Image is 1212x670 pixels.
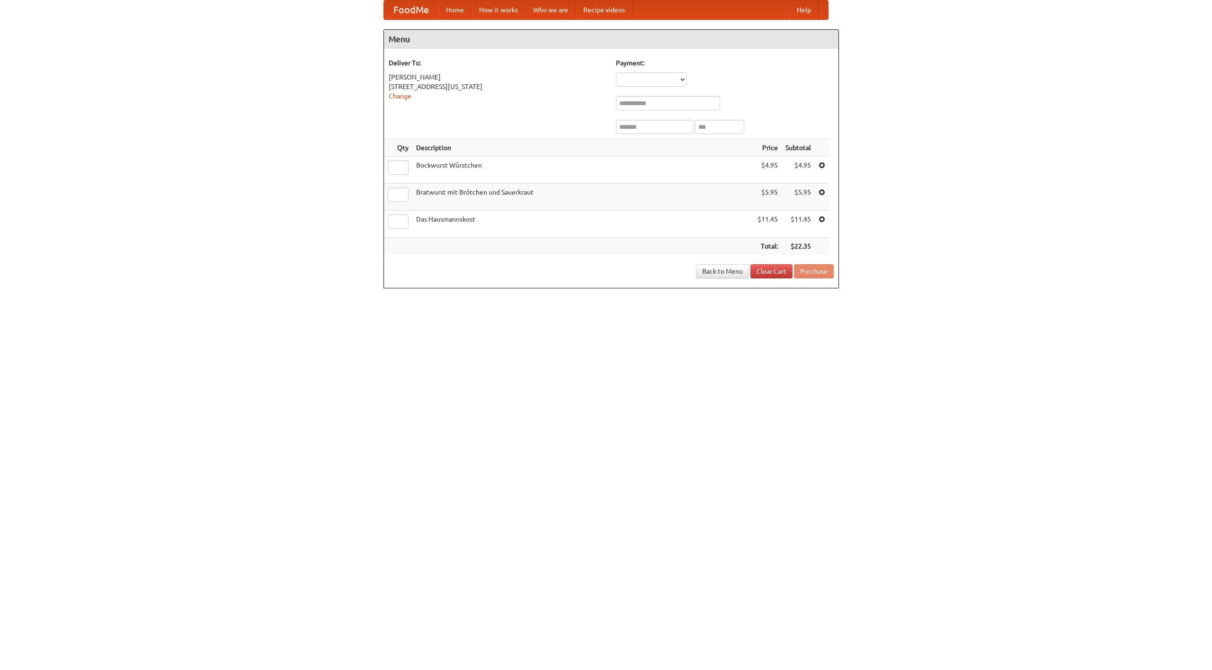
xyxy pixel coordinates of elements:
[412,139,754,157] th: Description
[754,139,782,157] th: Price
[384,30,838,49] h4: Menu
[782,157,815,184] td: $4.95
[472,0,526,19] a: How it works
[389,72,606,82] div: [PERSON_NAME]
[794,264,834,278] button: Purchase
[412,184,754,211] td: Bratwurst mit Brötchen und Sauerkraut
[754,211,782,238] td: $11.45
[384,0,438,19] a: FoodMe
[750,264,793,278] a: Clear Cart
[389,92,411,100] a: Change
[782,211,815,238] td: $11.45
[526,0,576,19] a: Who we are
[412,211,754,238] td: Das Hausmannskost
[782,238,815,255] th: $22.35
[782,184,815,211] td: $5.95
[438,0,472,19] a: Home
[389,82,606,91] div: [STREET_ADDRESS][US_STATE]
[754,157,782,184] td: $4.95
[754,184,782,211] td: $5.95
[576,0,633,19] a: Recipe videos
[384,139,412,157] th: Qty
[389,58,606,68] h5: Deliver To:
[696,264,749,278] a: Back to Menu
[789,0,819,19] a: Help
[754,238,782,255] th: Total:
[616,58,834,68] h5: Payment:
[782,139,815,157] th: Subtotal
[412,157,754,184] td: Bockwurst Würstchen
